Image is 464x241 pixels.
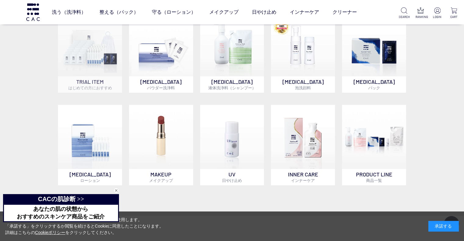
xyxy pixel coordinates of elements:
[52,4,86,21] a: 洗う（洗浄料）
[271,12,335,93] a: 泡洗顔料 [MEDICAL_DATA]泡洗顔料
[366,178,382,183] span: 商品一覧
[342,105,406,185] a: PRODUCT LINE商品一覧
[25,3,41,21] img: logo
[432,15,443,19] p: LOGIN
[333,4,357,21] a: クリーナー
[342,76,406,93] p: [MEDICAL_DATA]
[432,7,443,19] a: LOGIN
[271,105,335,185] a: インナーケア INNER CAREインナーケア
[129,76,193,93] p: [MEDICAL_DATA]
[399,15,409,19] p: SEARCH
[129,169,193,185] p: MAKEUP
[58,12,122,76] img: トライアルセット
[200,12,264,93] a: [MEDICAL_DATA]液体洗浄料（シャンプー）
[342,12,406,93] a: [MEDICAL_DATA]パック
[271,12,335,76] img: 泡洗顔料
[415,15,426,19] p: RANKING
[58,169,122,185] p: [MEDICAL_DATA]
[149,178,173,183] span: メイクアップ
[35,230,66,235] a: Cookieポリシー
[448,7,459,19] a: CART
[271,169,335,185] p: INNER CARE
[68,85,112,90] span: はじめての方におすすめ
[147,85,175,90] span: パウダー洗浄料
[58,105,122,185] a: [MEDICAL_DATA]ローション
[200,169,264,185] p: UV
[58,12,122,93] a: トライアルセット TRIAL ITEMはじめての方におすすめ
[271,105,335,169] img: インナーケア
[290,4,319,21] a: インナーケア
[80,178,100,183] span: ローション
[295,85,311,90] span: 泡洗顔料
[222,178,242,183] span: 日やけ止め
[200,105,264,185] a: UV日やけ止め
[200,76,264,93] p: [MEDICAL_DATA]
[208,85,256,90] span: 液体洗浄料（シャンプー）
[252,4,276,21] a: 日やけ止め
[129,12,193,93] a: [MEDICAL_DATA]パウダー洗浄料
[342,169,406,185] p: PRODUCT LINE
[368,85,380,90] span: パック
[428,221,459,232] div: 承諾する
[291,178,315,183] span: インナーケア
[399,7,409,19] a: SEARCH
[99,4,138,21] a: 整える（パック）
[152,4,196,21] a: 守る（ローション）
[129,105,193,185] a: MAKEUPメイクアップ
[415,7,426,19] a: RANKING
[448,15,459,19] p: CART
[209,4,239,21] a: メイクアップ
[271,76,335,93] p: [MEDICAL_DATA]
[5,217,164,236] div: 当サイトでは、お客様へのサービス向上のためにCookieを使用します。 「承諾する」をクリックするか閲覧を続けるとCookieに同意したことになります。 詳細はこちらの をクリックしてください。
[58,76,122,93] p: TRIAL ITEM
